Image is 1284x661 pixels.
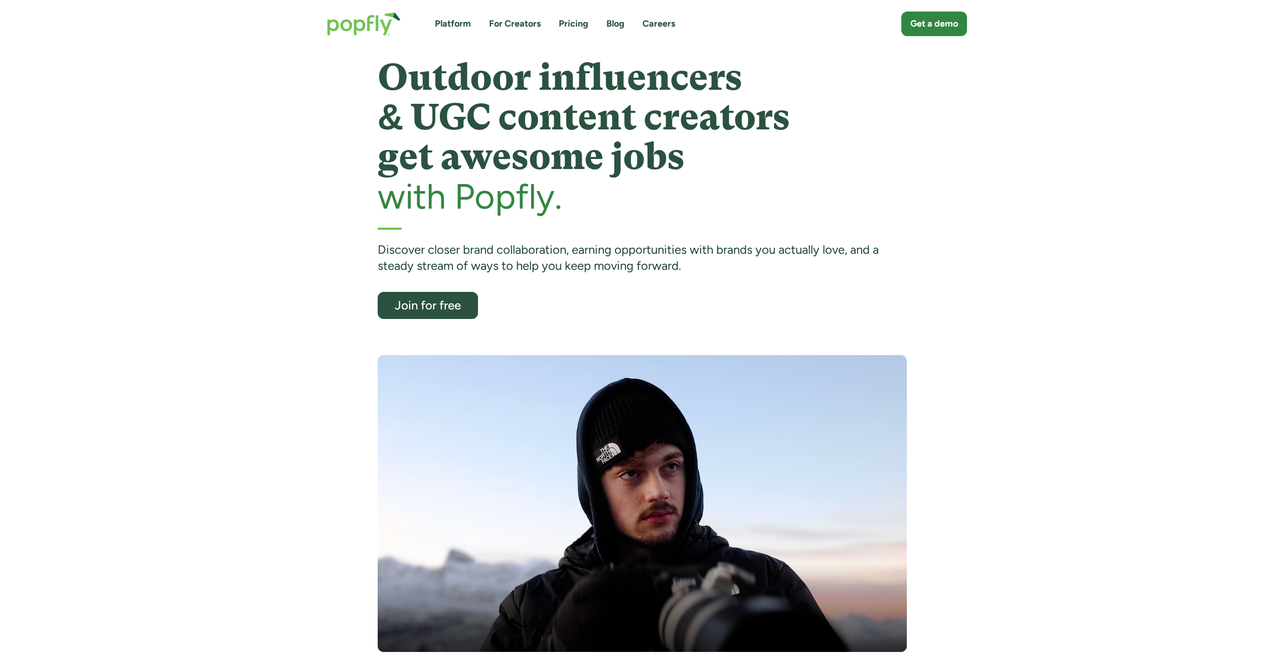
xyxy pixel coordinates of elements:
[387,299,469,311] div: Join for free
[559,18,588,30] a: Pricing
[378,242,907,274] div: Discover closer brand collaboration, earning opportunities with brands you actually love, and a s...
[378,58,907,177] h1: Outdoor influencers & UGC content creators get awesome jobs
[606,18,624,30] a: Blog
[901,12,967,36] a: Get a demo
[489,18,541,30] a: For Creators
[910,18,958,30] div: Get a demo
[435,18,471,30] a: Platform
[378,177,907,216] h2: with Popfly.
[643,18,675,30] a: Careers
[317,2,411,46] a: home
[378,292,478,319] a: Join for free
